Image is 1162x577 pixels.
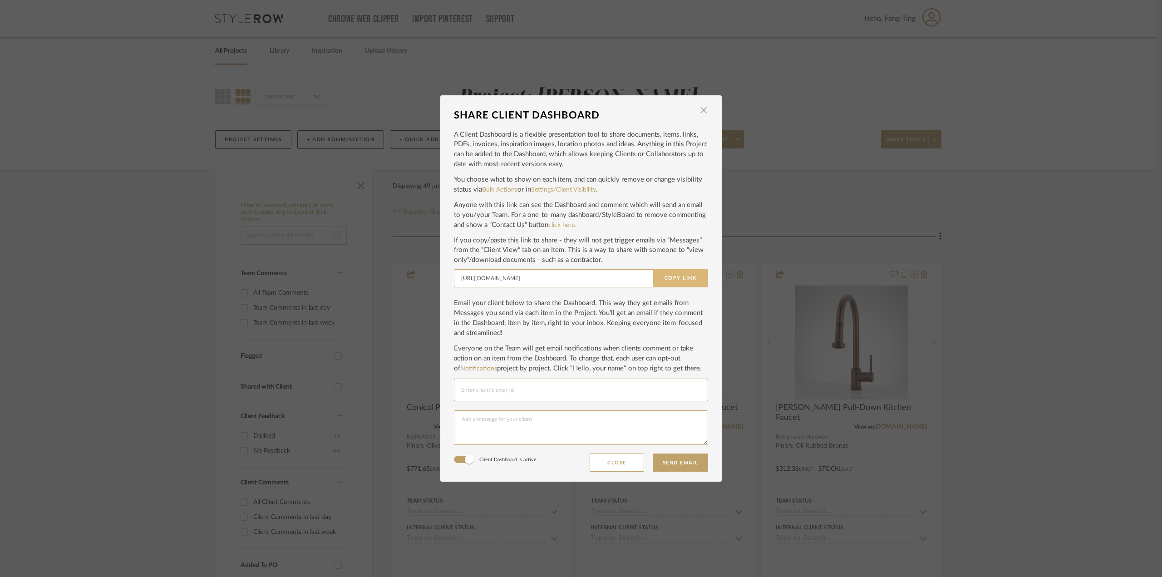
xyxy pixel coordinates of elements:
div: SHARE CLIENT DASHBOARD [454,105,694,125]
a: click here. [548,222,576,228]
p: You choose what to show on each item, and can quickly remove or change visibility status via or in . [454,175,708,195]
input: Enter client's email(s) [461,385,701,395]
button: Copy Link [653,269,708,287]
p: Email your client below to share the Dashboard. This way they get emails from Messages you send v... [454,298,708,338]
mat-chip-grid: Email selection [461,384,701,396]
a: Settings/Client Visibility [531,187,596,193]
a: Bulk Actions [482,187,517,193]
a: Notifications [460,365,497,372]
button: Close [590,454,644,472]
p: A Client Dashboard is a flexible presentation tool to share documents, items, links, PDFs, invoic... [454,130,708,170]
p: Everyone on the Team will get email notifications when clients comment or take action on an item ... [454,344,708,374]
p: If you copy/paste this link to share - they will not get trigger emails via “Messages” from the “... [454,236,708,266]
p: Anyone with this link can see the Dashboard and comment which will send an email to you/your Team... [454,200,708,230]
button: Send Email [653,454,708,472]
button: Close [694,105,713,115]
dialog-header: SHARE CLIENT DASHBOARD [454,105,708,125]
